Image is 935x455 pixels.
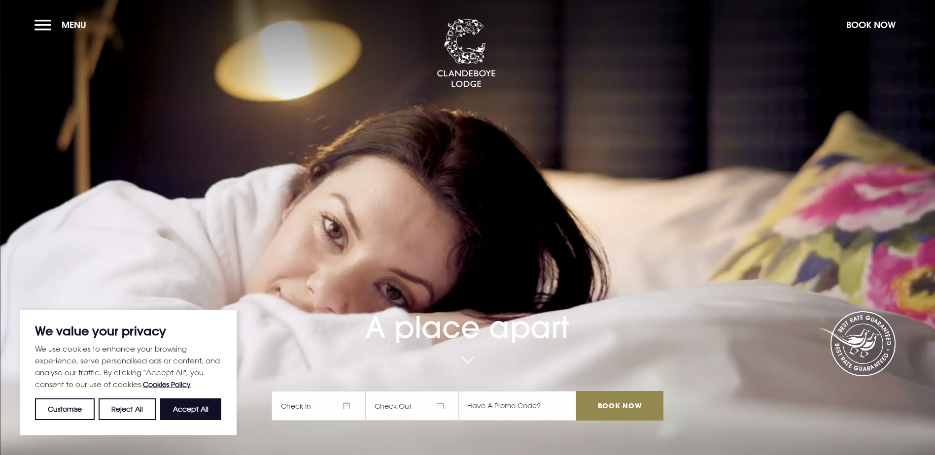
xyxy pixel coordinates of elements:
h1: A place apart [272,282,663,345]
button: Accept All [160,398,221,420]
span: Menu [62,19,86,31]
span: Check Out [365,391,459,421]
a: Cookies Policy [143,380,191,389]
button: Reject All [99,398,156,420]
div: We value your privacy [20,310,237,435]
p: We value your privacy [35,325,221,337]
p: We use cookies to enhance your browsing experience, serve personalised ads or content, and analys... [35,343,221,390]
button: Customise [35,398,95,420]
input: Have A Promo Code? [459,391,576,421]
button: Book Now [841,14,900,35]
input: Book Now [576,391,663,421]
span: Check In [272,391,365,421]
button: Menu [35,14,91,35]
img: Clandeboye Lodge [437,19,496,88]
